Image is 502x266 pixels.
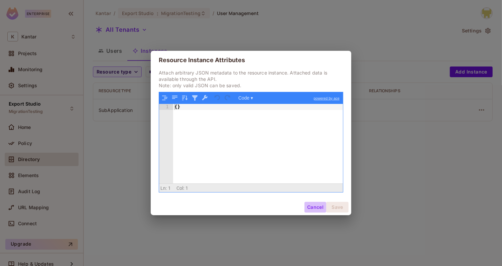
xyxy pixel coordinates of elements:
span: Ln: [160,185,167,191]
span: 1 [168,185,171,191]
button: Compact JSON data, remove all whitespaces (Ctrl+Shift+I) [170,94,179,102]
button: Sort contents [180,94,189,102]
button: Undo last action (Ctrl+Z) [213,94,222,102]
button: Redo (Ctrl+Shift+Z) [223,94,232,102]
button: Save [326,202,349,213]
span: 1 [185,185,188,191]
button: Filter, sort, or transform contents [191,94,199,102]
a: powered by ace [310,92,343,104]
span: Col: [176,185,184,191]
h2: Resource Instance Attributes [151,51,351,70]
p: Attach arbitrary JSON metadata to the resource instance. Attached data is available through the A... [159,70,343,89]
button: Format JSON data, with proper indentation and line feeds (Ctrl+I) [160,94,169,102]
button: Cancel [304,202,326,213]
button: Repair JSON: fix quotes and escape characters, remove comments and JSONP notation, turn JavaScrip... [201,94,209,102]
div: 1 [159,104,173,110]
button: Code ▾ [236,94,255,102]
